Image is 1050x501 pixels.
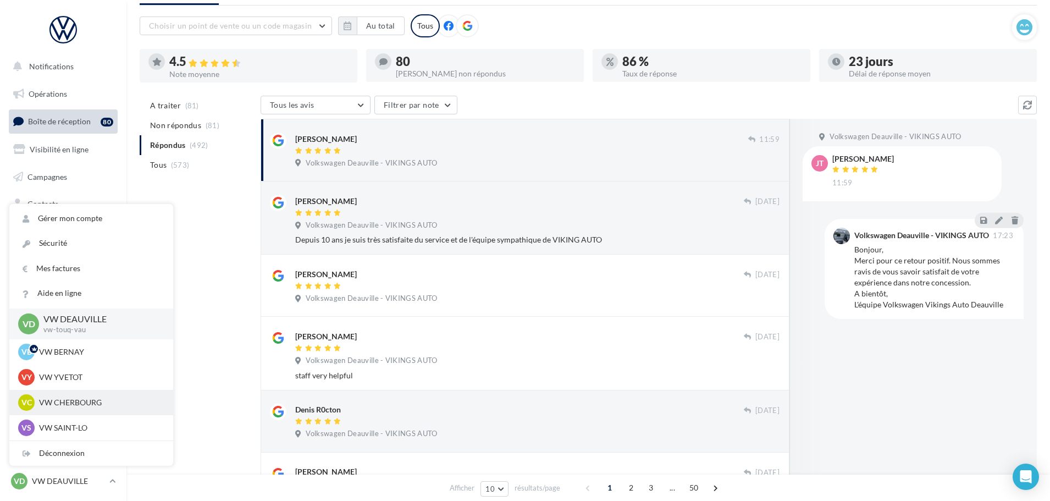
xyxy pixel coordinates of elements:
[27,199,58,208] span: Contacts
[396,70,575,78] div: [PERSON_NAME] non répondus
[622,479,640,497] span: 2
[854,244,1015,310] div: Bonjour, Merci pour ce retour positif. Nous sommes ravis de vous savoir satisfait de votre expéri...
[185,101,199,110] span: (81)
[43,325,156,335] p: vw-touq-vau
[9,471,118,492] a: VD VW DEAUVILLE
[149,21,312,30] span: Choisir un point de vente ou un code magasin
[450,483,474,493] span: Afficher
[101,118,113,126] div: 80
[206,121,219,130] span: (81)
[622,70,802,78] div: Taux de réponse
[622,56,802,68] div: 86 %
[7,192,120,216] a: Contacts
[21,372,32,383] span: VY
[485,485,495,493] span: 10
[1013,464,1039,490] div: Open Intercom Messenger
[306,221,437,230] span: Volkswagen Deauville - VIKINGS AUTO
[755,332,780,342] span: [DATE]
[664,479,681,497] span: ...
[261,96,371,114] button: Tous les avis
[832,178,853,188] span: 11:59
[28,117,91,126] span: Boîte de réception
[295,269,357,280] div: [PERSON_NAME]
[295,404,341,415] div: Denis R0cton
[9,256,173,281] a: Mes factures
[9,441,173,466] div: Déconnexion
[43,313,156,326] p: VW DEAUVILLE
[295,234,780,245] div: Depuis 10 ans je suis très satisfaite du service et de l'équipe sympathique de VIKING AUTO
[338,16,405,35] button: Au total
[140,16,332,35] button: Choisir un point de vente ou un code magasin
[306,429,437,439] span: Volkswagen Deauville - VIKINGS AUTO
[685,479,703,497] span: 50
[7,166,120,189] a: Campagnes
[816,158,824,169] span: JT
[306,294,437,304] span: Volkswagen Deauville - VIKINGS AUTO
[755,406,780,416] span: [DATE]
[993,232,1013,239] span: 17:23
[480,481,509,497] button: 10
[306,158,437,168] span: Volkswagen Deauville - VIKINGS AUTO
[14,476,25,487] span: VD
[7,82,120,106] a: Opérations
[295,331,357,342] div: [PERSON_NAME]
[150,159,167,170] span: Tous
[39,397,160,408] p: VW CHERBOURG
[32,476,105,487] p: VW DEAUVILLE
[515,483,560,493] span: résultats/page
[30,145,89,154] span: Visibilité en ligne
[295,196,357,207] div: [PERSON_NAME]
[39,422,160,433] p: VW SAINT-LO
[169,70,349,78] div: Note moyenne
[21,397,32,408] span: VC
[171,161,190,169] span: (573)
[755,197,780,207] span: [DATE]
[9,231,173,256] a: Sécurité
[23,317,35,330] span: VD
[759,135,780,145] span: 11:59
[21,422,31,433] span: VS
[642,479,660,497] span: 3
[7,138,120,161] a: Visibilité en ligne
[7,311,120,344] a: Campagnes DataOnDemand
[150,100,181,111] span: A traiter
[270,100,314,109] span: Tous les avis
[9,281,173,306] a: Aide en ligne
[29,89,67,98] span: Opérations
[755,270,780,280] span: [DATE]
[7,55,115,78] button: Notifications
[306,356,437,366] span: Volkswagen Deauville - VIKINGS AUTO
[27,172,67,181] span: Campagnes
[854,232,989,239] div: Volkswagen Deauville - VIKINGS AUTO
[849,56,1028,68] div: 23 jours
[374,96,457,114] button: Filtrer par note
[150,120,201,131] span: Non répondus
[601,479,618,497] span: 1
[295,370,780,381] div: staff very helpful
[295,466,357,477] div: [PERSON_NAME]
[396,56,575,68] div: 80
[21,346,32,357] span: VB
[39,372,160,383] p: VW YVETOT
[39,346,160,357] p: VW BERNAY
[849,70,1028,78] div: Délai de réponse moyen
[295,134,357,145] div: [PERSON_NAME]
[7,220,120,243] a: Médiathèque
[9,206,173,231] a: Gérer mon compte
[29,62,74,71] span: Notifications
[7,247,120,271] a: Calendrier
[169,56,349,68] div: 4.5
[830,132,961,142] span: Volkswagen Deauville - VIKINGS AUTO
[755,468,780,478] span: [DATE]
[7,109,120,133] a: Boîte de réception80
[357,16,405,35] button: Au total
[832,155,894,163] div: [PERSON_NAME]
[7,274,120,307] a: PLV et print personnalisable
[411,14,440,37] div: Tous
